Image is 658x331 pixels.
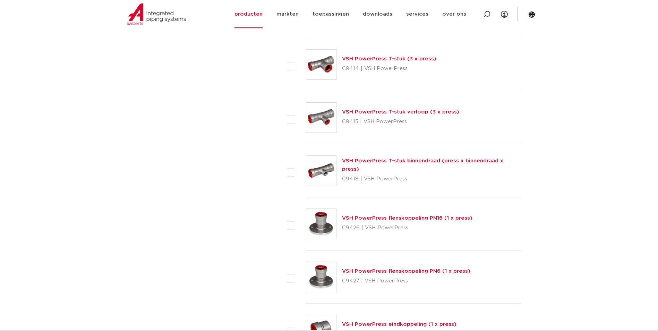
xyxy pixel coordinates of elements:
[342,56,436,61] a: VSH PowerPress T-stuk (3 x press)
[342,116,459,127] p: C9415 | VSH PowerPress
[342,269,470,274] a: VSH PowerPress flenskoppeling PN6 (1 x press)
[306,262,336,292] img: Thumbnail for VSH PowerPress flenskoppeling PN6 (1 x press)
[342,215,472,221] a: VSH PowerPress flenskoppeling PN16 (1 x press)
[342,275,470,287] p: C9427 | VSH PowerPress
[342,173,521,185] p: C9418 | VSH PowerPress
[342,222,472,234] p: C9426 | VSH PowerPress
[306,209,336,239] img: Thumbnail for VSH PowerPress flenskoppeling PN16 (1 x press)
[306,50,336,79] img: Thumbnail for VSH PowerPress T-stuk (3 x press)
[342,109,459,114] a: VSH PowerPress T-stuk verloop (3 x press)
[342,322,456,327] a: VSH PowerPress eindkoppeling (1 x press)
[342,158,503,172] a: VSH PowerPress T-stuk binnendraad (press x binnendraad x press)
[306,156,336,186] img: Thumbnail for VSH PowerPress T-stuk binnendraad (press x binnendraad x press)
[306,103,336,133] img: Thumbnail for VSH PowerPress T-stuk verloop (3 x press)
[342,63,436,74] p: C9414 | VSH PowerPress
